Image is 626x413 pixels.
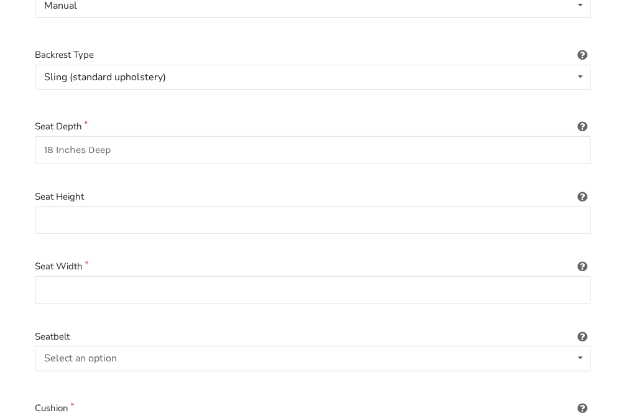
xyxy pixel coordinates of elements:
[35,48,591,62] label: Backrest Type
[44,1,77,11] div: Manual
[44,353,117,363] div: Select an option
[35,190,591,204] label: Seat Height
[35,330,591,344] label: Seatbelt
[35,259,591,274] label: Seat Width
[44,72,166,82] div: Sling (standard upholstery)
[35,119,591,134] label: Seat Depth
